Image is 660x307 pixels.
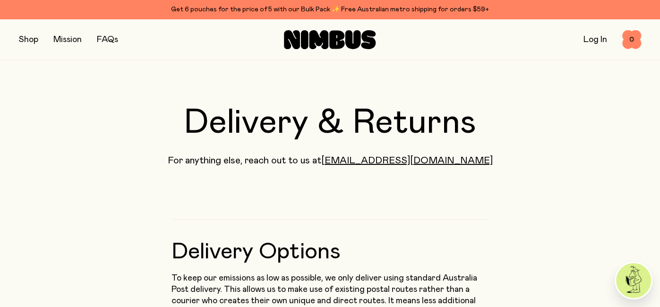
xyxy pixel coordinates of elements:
[171,219,489,263] h2: Delivery Options
[616,263,651,298] img: agent
[622,30,641,49] button: 0
[97,35,118,44] a: FAQs
[19,155,641,166] p: For anything else, reach out to us at
[53,35,82,44] a: Mission
[321,156,493,165] a: [EMAIL_ADDRESS][DOMAIN_NAME]
[19,4,641,15] div: Get 6 pouches for the price of 5 with our Bulk Pack ✨ Free Australian metro shipping for orders $59+
[583,35,607,44] a: Log In
[19,106,641,140] h1: Delivery & Returns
